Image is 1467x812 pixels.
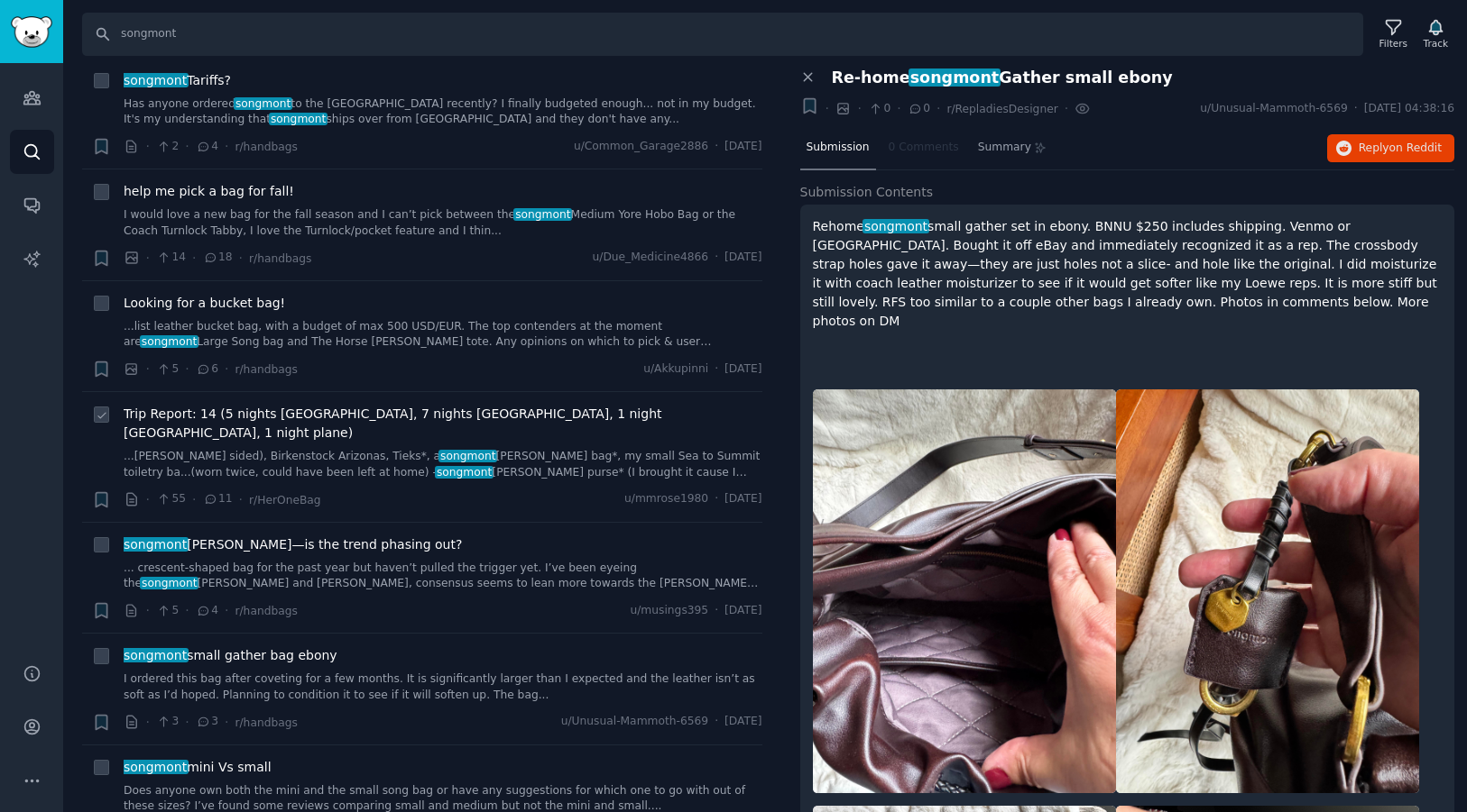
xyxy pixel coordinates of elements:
span: u/mmrose1980 [624,491,708,507]
span: u/Akkupinni [643,361,708,378]
span: · [185,137,189,156]
span: songmont [122,648,189,662]
button: Replyon Reddit [1327,134,1454,163]
span: · [192,490,196,509]
span: 3 [196,714,218,730]
span: r/handbags [235,716,297,729]
span: u/Due_Medicine4866 [593,250,709,266]
span: · [936,99,940,118]
a: Looking for a bucket bag! [124,294,285,313]
span: songmont [513,208,572,221]
a: songmontsmall gather bag ebony [124,646,337,665]
span: u/Unusual-Mammoth-6569 [1200,101,1347,117]
span: [DATE] [724,491,761,507]
span: · [857,99,861,118]
span: 55 [156,491,186,507]
span: on Reddit [1389,141,1442,154]
span: small gather bag ebony [124,646,337,665]
a: songmontTariffs? [124,71,231,90]
span: · [826,99,829,118]
span: · [1354,101,1358,117]
span: 5 [156,603,179,619]
span: r/handbags [235,363,297,376]
span: 11 [203,491,233,507]
span: songmont [122,73,189,87]
span: songmont [435,466,494,479]
span: Reply [1359,141,1442,157]
a: ...[PERSON_NAME] sided), Birkenstock Arizonas, Tieks*, asongmont[PERSON_NAME] bag*, my small Sea ... [124,449,762,480]
input: Search Keyword [82,13,1363,56]
span: songmont [122,760,189,774]
span: songmont [438,450,497,462]
span: · [185,713,189,732]
span: · [715,491,718,507]
span: 18 [203,250,233,266]
a: songmontmini Vs small [124,758,272,777]
span: Tariffs? [124,71,231,90]
span: songmont [140,577,198,589]
a: I would love a new bag for the fall season and I can’t pick between thesongmontMedium Yore Hobo B... [124,207,762,239]
span: · [146,713,150,732]
span: · [1065,99,1068,118]
span: u/Unusual-Mammoth-6569 [561,714,708,730]
img: Re-home Songmont Gather small ebony [1116,389,1419,793]
span: [DATE] [724,361,761,378]
span: songmont [863,219,929,233]
a: I ordered this bag after coveting for a few months. It is significantly larger than I expected an... [124,671,762,703]
span: · [146,601,150,620]
span: · [897,99,900,118]
span: 0 [908,101,930,117]
span: r/HerOneBag [249,494,321,506]
span: [DATE] [724,603,761,619]
span: Submission Contents [800,183,934,202]
span: u/musings395 [630,603,708,619]
img: Re-home Songmont Gather small ebony [813,389,1116,793]
span: 4 [196,139,218,155]
span: · [715,714,718,730]
span: · [225,601,228,620]
a: ...list leather bucket bag, with a budget of max 500 USD/EUR. The top contenders at the moment ar... [124,319,762,351]
span: [DATE] [724,139,761,155]
span: songmont [234,97,292,110]
span: songmont [909,68,1001,87]
span: Submission [807,140,870,156]
span: 0 [868,101,890,117]
span: · [192,249,196,268]
a: Has anyone orderedsongmontto the [GEOGRAPHIC_DATA] recently? I finally budgeted enough... not in ... [124,96,762,128]
span: songmont [269,113,328,125]
span: · [715,250,718,266]
div: Filters [1379,37,1407,50]
img: GummySearch logo [11,16,52,48]
span: [PERSON_NAME]—is the trend phasing out? [124,535,462,554]
span: · [146,360,150,379]
span: 4 [196,603,218,619]
span: r/handbags [235,605,297,617]
span: · [146,490,150,509]
span: 3 [156,714,179,730]
span: [DATE] 04:38:16 [1364,101,1454,117]
span: · [715,139,718,155]
span: · [146,249,150,268]
span: · [225,137,228,156]
p: Rehome small gather set in ebony. BNNU $250 includes shipping. Venmo or [GEOGRAPHIC_DATA]. Bought... [813,217,1443,331]
span: · [225,360,228,379]
span: r/handbags [235,141,297,153]
p: ￼​ [813,344,1443,363]
a: help me pick a bag for fall! [124,182,294,201]
span: 2 [156,139,179,155]
span: 14 [156,250,186,266]
span: Summary [978,140,1031,156]
span: · [715,361,718,378]
span: · [146,137,150,156]
a: ... crescent-shaped bag for the past year but haven’t pulled the trigger yet. I’ve been eyeing th... [124,561,762,592]
span: · [185,360,189,379]
span: r/RepladiesDesigner [946,103,1057,115]
div: Track [1424,37,1448,50]
span: 5 [156,361,179,378]
span: · [715,603,718,619]
span: [DATE] [724,714,761,730]
span: songmont [122,537,189,552]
